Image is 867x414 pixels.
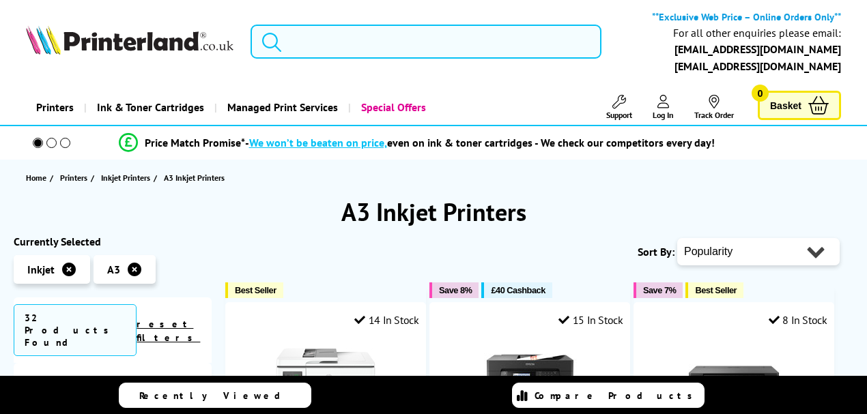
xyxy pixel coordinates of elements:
a: Compare Products [512,383,705,408]
a: reset filters [137,318,200,344]
span: Recently Viewed [139,389,294,402]
div: Currently Selected [14,235,212,248]
span: Best Seller [235,285,276,295]
button: Best Seller [685,282,743,298]
a: Ink & Toner Cartridges [84,90,214,125]
a: Printers [60,171,91,185]
span: 32 Products Found [14,304,137,356]
a: Special Offers [348,90,436,125]
a: Inkjet Printers [101,171,154,185]
span: A3 [107,263,120,276]
a: Home [26,171,50,185]
div: 14 In Stock [354,313,418,327]
span: Inkjet Printers [101,171,150,185]
a: Managed Print Services [214,90,348,125]
a: Log In [653,95,674,120]
span: Best Seller [695,285,737,295]
a: Support [606,95,632,120]
span: Save 8% [439,285,472,295]
span: Inkjet [27,263,55,276]
a: Recently Viewed [119,383,311,408]
li: modal_Promise [7,131,826,155]
span: Printers [60,171,87,185]
img: Printerland Logo [26,25,233,55]
span: Support [606,110,632,120]
span: Ink & Toner Cartridges [97,90,204,125]
button: Save 7% [634,282,683,298]
div: For all other enquiries please email: [673,27,841,40]
span: Price Match Promise* [145,136,245,149]
button: Save 8% [429,282,479,298]
div: 15 In Stock [558,313,623,327]
span: We won’t be beaten on price, [249,136,387,149]
span: Basket [770,96,801,115]
span: 0 [752,85,769,102]
div: - even on ink & toner cartridges - We check our competitors every day! [245,136,715,149]
a: Basket 0 [758,91,841,120]
span: Log In [653,110,674,120]
a: Track Order [694,95,734,120]
span: £40 Cashback [491,285,545,295]
a: [EMAIL_ADDRESS][DOMAIN_NAME] [674,59,841,73]
span: Save 7% [643,285,676,295]
span: A3 Inkjet Printers [164,173,225,183]
button: £40 Cashback [481,282,552,298]
button: Best Seller [225,282,283,298]
a: Printerland Logo [26,25,233,57]
a: [EMAIL_ADDRESS][DOMAIN_NAME] [674,42,841,56]
span: Compare Products [535,389,700,402]
a: Printers [26,90,84,125]
span: Sort By: [638,245,674,258]
h1: A3 Inkjet Printers [14,196,853,228]
div: 8 In Stock [769,313,827,327]
b: **Exclusive Web Price – Online Orders Only** [652,10,841,23]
